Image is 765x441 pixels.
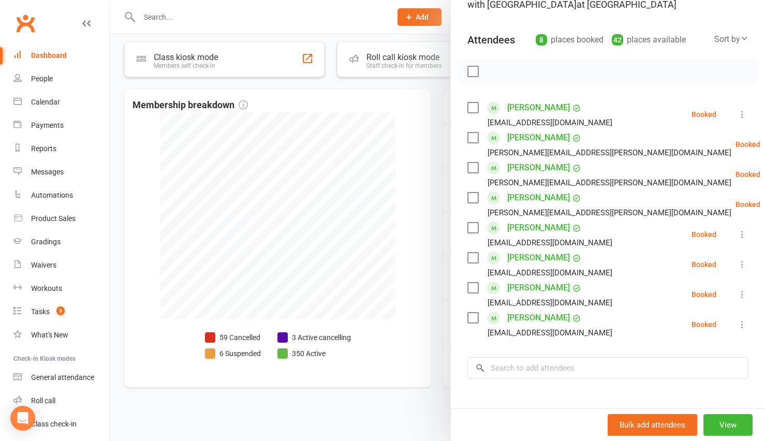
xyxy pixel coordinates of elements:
a: Roll call [13,389,109,413]
a: [PERSON_NAME] [507,280,570,296]
div: Open Intercom Messenger [10,406,35,431]
a: People [13,67,109,91]
a: [PERSON_NAME] [507,219,570,236]
a: Tasks 3 [13,300,109,324]
span: 3 [56,306,65,315]
div: What's New [31,331,68,339]
a: What's New [13,324,109,347]
div: Messages [31,168,64,176]
div: Roll call [31,396,55,405]
a: Payments [13,114,109,137]
a: Automations [13,184,109,207]
div: 8 [536,34,547,46]
div: Booked [735,201,760,208]
div: General attendance [31,373,94,381]
div: 42 [612,34,623,46]
div: Booked [692,321,716,328]
a: Waivers [13,254,109,277]
div: Sort by [714,33,748,46]
div: Waivers [31,261,56,269]
button: View [703,414,753,436]
div: Booked [692,291,716,298]
div: [PERSON_NAME][EMAIL_ADDRESS][PERSON_NAME][DOMAIN_NAME] [488,206,731,219]
a: Dashboard [13,44,109,67]
div: [EMAIL_ADDRESS][DOMAIN_NAME] [488,236,612,249]
a: [PERSON_NAME] [507,249,570,266]
a: Messages [13,160,109,184]
a: Gradings [13,230,109,254]
div: Workouts [31,284,62,292]
div: Reports [31,144,56,153]
a: General attendance kiosk mode [13,366,109,389]
div: Dashboard [31,51,67,60]
a: Calendar [13,91,109,114]
div: Calendar [31,98,60,106]
a: [PERSON_NAME] [507,189,570,206]
div: Class check-in [31,420,77,428]
div: Payments [31,121,64,129]
div: Product Sales [31,214,76,223]
div: [EMAIL_ADDRESS][DOMAIN_NAME] [488,266,612,280]
div: Attendees [467,33,515,47]
a: Workouts [13,277,109,300]
div: Booked [692,111,716,118]
div: Booked [692,231,716,238]
button: Bulk add attendees [608,414,697,436]
div: Booked [735,171,760,178]
a: Class kiosk mode [13,413,109,436]
div: Notes [467,407,495,421]
div: Gradings [31,238,61,246]
div: Booked [692,261,716,268]
a: [PERSON_NAME] [507,99,570,116]
a: [PERSON_NAME] [507,129,570,146]
a: Product Sales [13,207,109,230]
div: [EMAIL_ADDRESS][DOMAIN_NAME] [488,326,612,340]
div: Tasks [31,307,50,316]
a: Clubworx [12,10,38,36]
div: [PERSON_NAME][EMAIL_ADDRESS][PERSON_NAME][DOMAIN_NAME] [488,176,731,189]
div: People [31,75,53,83]
div: [PERSON_NAME][EMAIL_ADDRESS][PERSON_NAME][DOMAIN_NAME] [488,146,731,159]
div: [EMAIL_ADDRESS][DOMAIN_NAME] [488,296,612,310]
div: Booked [735,141,760,148]
div: [EMAIL_ADDRESS][DOMAIN_NAME] [488,116,612,129]
div: places available [612,33,686,47]
a: [PERSON_NAME] [507,310,570,326]
a: [PERSON_NAME] [507,159,570,176]
div: Automations [31,191,73,199]
input: Search to add attendees [467,357,748,379]
div: places booked [536,33,604,47]
a: Reports [13,137,109,160]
